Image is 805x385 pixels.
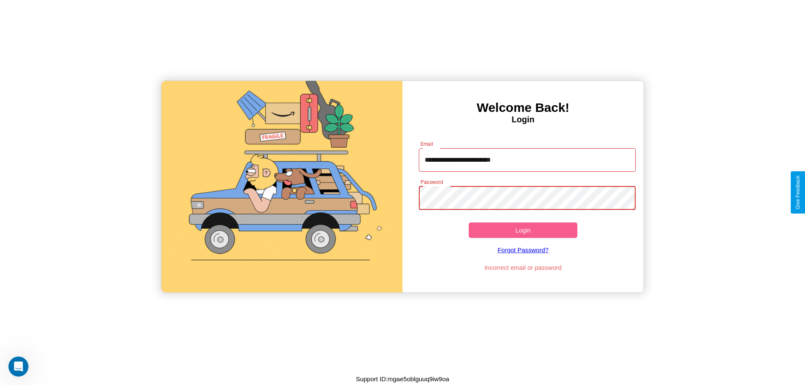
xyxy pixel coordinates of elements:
label: Email [421,140,434,147]
h3: Welcome Back! [402,101,644,115]
img: gif [161,81,402,292]
p: Incorrect email or password [415,262,632,273]
div: Give Feedback [795,176,801,209]
h4: Login [402,115,644,124]
a: Forgot Password? [415,238,632,262]
iframe: Intercom live chat [8,357,29,377]
button: Login [469,222,577,238]
p: Support ID: mgae5oblguuq9iw9oa [356,373,449,385]
label: Password [421,178,443,186]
